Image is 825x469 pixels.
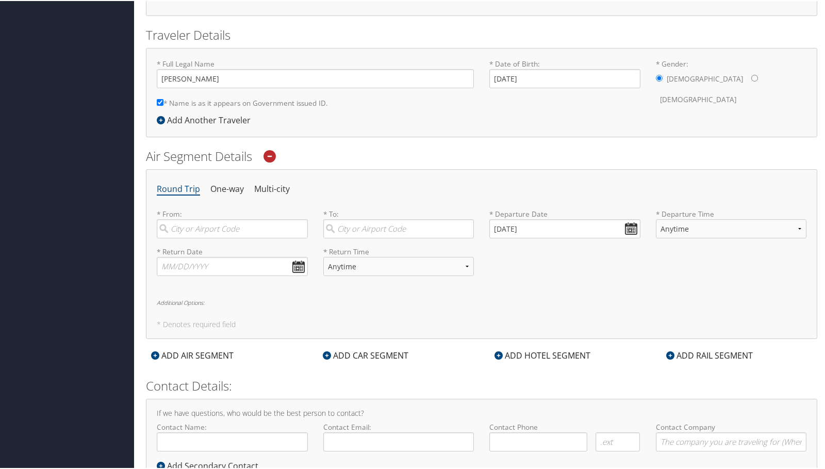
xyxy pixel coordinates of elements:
input: * Gender:[DEMOGRAPHIC_DATA][DEMOGRAPHIC_DATA] [656,74,663,80]
input: MM/DD/YYYY [489,218,640,237]
label: * Date of Birth: [489,58,640,87]
input: .ext [596,431,640,450]
input: MM/DD/YYYY [157,256,308,275]
label: Contact Email: [323,421,474,450]
input: * Gender:[DEMOGRAPHIC_DATA][DEMOGRAPHIC_DATA] [751,74,758,80]
label: * Gender: [656,58,807,109]
label: * From: [157,208,308,237]
label: Contact Name: [157,421,308,450]
h6: Additional Options: [157,299,806,304]
li: Multi-city [254,179,290,198]
div: ADD HOTEL SEGMENT [489,348,596,361]
label: * Return Time [323,246,474,256]
label: * Departure Time [656,208,807,246]
input: Contact Company [656,431,807,450]
li: Round Trip [157,179,200,198]
label: [DEMOGRAPHIC_DATA] [660,89,736,108]
label: * Return Date [157,246,308,256]
h4: If we have questions, who would be the best person to contact? [157,409,806,416]
h2: Air Segment Details [146,147,817,164]
label: [DEMOGRAPHIC_DATA] [667,68,743,88]
label: * Departure Date [489,208,640,218]
label: * To: [323,208,474,237]
label: Contact Company [656,421,807,450]
input: Contact Email: [323,431,474,450]
h2: Contact Details: [146,376,817,394]
h2: Traveler Details [146,25,817,43]
input: City or Airport Code [323,218,474,237]
label: * Full Legal Name [157,58,474,87]
input: City or Airport Code [157,218,308,237]
label: Contact Phone [489,421,640,431]
div: ADD CAR SEGMENT [318,348,414,361]
label: * Name is as it appears on Government issued ID. [157,92,328,111]
input: * Date of Birth: [489,68,640,87]
h5: * Denotes required field [157,320,806,327]
div: ADD AIR SEGMENT [146,348,239,361]
input: * Full Legal Name [157,68,474,87]
input: * Name is as it appears on Government issued ID. [157,98,163,105]
input: Contact Name: [157,431,308,450]
div: ADD RAIL SEGMENT [661,348,758,361]
select: * Departure Time [656,218,807,237]
div: Add Another Traveler [157,113,256,125]
li: One-way [210,179,244,198]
